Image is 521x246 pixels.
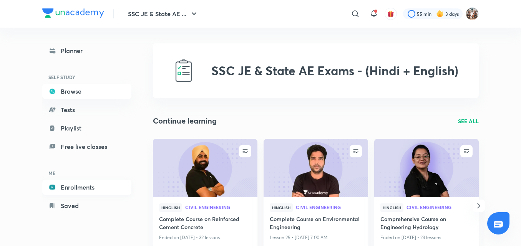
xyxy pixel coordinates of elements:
a: new-thumbnail [264,139,368,197]
h2: SSC JE & State AE Exams - (Hindi + English) [211,63,458,78]
a: Complete Course on Reinforced Cement Concrete [159,215,251,233]
img: Tushar [466,7,479,20]
button: SSC JE & State AE ... [123,6,203,21]
span: Hinglish [159,203,182,212]
img: new-thumbnail [152,138,258,198]
a: Playlist [42,121,131,136]
span: Hinglish [270,203,293,212]
img: avatar [387,10,394,17]
a: Free live classes [42,139,131,154]
a: new-thumbnail [153,139,257,197]
a: Enrollments [42,180,131,195]
img: Company Logo [42,8,104,18]
img: new-thumbnail [262,138,369,198]
a: Comprehensive Course on Engineering Hydrology [380,215,473,233]
a: Company Logo [42,8,104,20]
img: SSC JE & State AE Exams - (Hindi + English) [171,58,196,83]
button: avatar [385,8,397,20]
a: Tests [42,102,131,117]
h6: ME [42,167,131,180]
img: new-thumbnail [373,138,480,198]
p: Lesson 25 • [DATE] 7:00 AM [270,233,362,243]
span: Civil Engineering [407,205,473,210]
p: Ended on [DATE] • 23 lessons [380,233,473,243]
span: Hinglish [380,203,403,212]
a: Saved [42,198,131,213]
h2: Continue learning [153,115,217,127]
img: streak [436,10,444,18]
a: Civil Engineering [407,205,473,210]
a: Complete Course on Environmental Engineering [270,215,362,233]
a: SEE ALL [458,117,479,125]
h6: SELF STUDY [42,71,131,84]
a: Browse [42,84,131,99]
span: Civil Engineering [185,205,251,210]
a: Civil Engineering [185,205,251,210]
span: Civil Engineering [296,205,362,210]
a: Civil Engineering [296,205,362,210]
a: new-thumbnail [374,139,479,197]
p: Ended on [DATE] • 32 lessons [159,233,251,243]
a: Planner [42,43,131,58]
